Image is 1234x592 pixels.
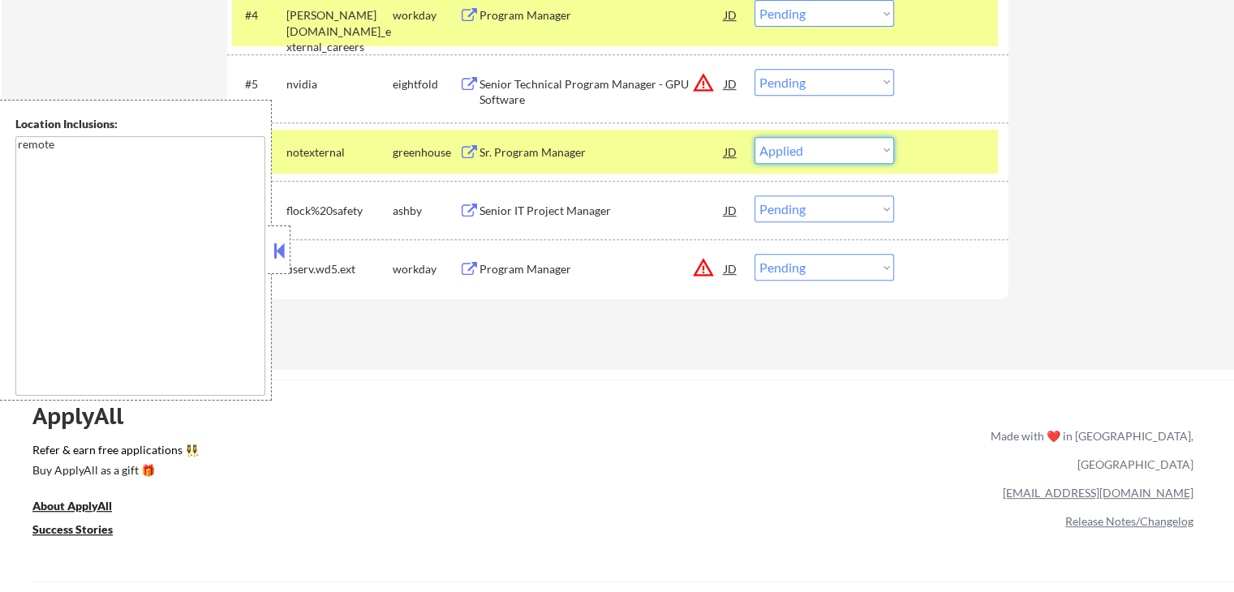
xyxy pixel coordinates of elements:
div: JD [723,69,739,98]
div: nvidia [286,76,393,92]
a: Refer & earn free applications 👯‍♀️ [32,444,651,461]
div: JD [723,137,739,166]
div: Program Manager [479,7,724,24]
div: JD [723,254,739,283]
div: #5 [245,76,273,92]
div: fiserv.wd5.ext [286,261,393,277]
div: ApplyAll [32,402,142,430]
div: Sr. Program Manager [479,144,724,161]
div: greenhouse [393,144,459,161]
div: Location Inclusions: [15,116,265,132]
div: Senior IT Project Manager [479,203,724,219]
a: Release Notes/Changelog [1065,514,1193,528]
div: flock%20safety [286,203,393,219]
a: Success Stories [32,521,135,541]
div: workday [393,261,459,277]
a: Buy ApplyAll as a gift 🎁 [32,461,195,482]
div: Senior Technical Program Manager - GPU Software [479,76,724,108]
div: workday [393,7,459,24]
div: Program Manager [479,261,724,277]
div: JD [723,195,739,225]
div: Buy ApplyAll as a gift 🎁 [32,465,195,476]
u: About ApplyAll [32,499,112,513]
u: Success Stories [32,522,113,536]
button: warning_amber [692,256,715,279]
div: notexternal [286,144,393,161]
div: Made with ❤️ in [GEOGRAPHIC_DATA], [GEOGRAPHIC_DATA] [984,422,1193,478]
a: [EMAIL_ADDRESS][DOMAIN_NAME] [1003,486,1193,500]
div: [PERSON_NAME][DOMAIN_NAME]_external_careers [286,7,393,55]
div: eightfold [393,76,459,92]
div: ashby [393,203,459,219]
button: warning_amber [692,71,715,94]
div: #4 [245,7,273,24]
a: About ApplyAll [32,497,135,517]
